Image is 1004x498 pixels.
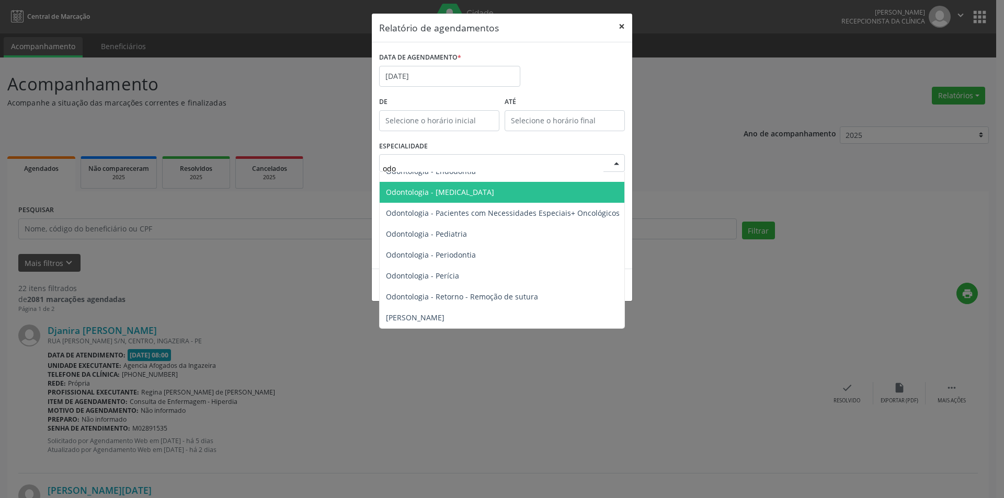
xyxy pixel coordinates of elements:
h5: Relatório de agendamentos [379,21,499,34]
label: ATÉ [505,94,625,110]
input: Seleciona uma especialidade [383,158,603,179]
input: Selecione o horário final [505,110,625,131]
span: Odontologia - Pacientes com Necessidades Especiais+ Oncológicos [386,208,620,218]
span: Odontologia - Retorno - Remoção de sutura [386,292,538,302]
span: Odontologia - Pediatria [386,229,467,239]
button: Close [611,14,632,39]
label: ESPECIALIDADE [379,138,428,155]
span: Odontologia - Perícia [386,271,459,281]
label: De [379,94,499,110]
span: [PERSON_NAME] [386,312,444,322]
label: DATA DE AGENDAMENTO [379,50,461,66]
input: Selecione o horário inicial [379,110,499,131]
input: Selecione uma data ou intervalo [379,66,520,87]
span: Odontologia - Periodontia [386,250,476,260]
span: Odontologia - [MEDICAL_DATA] [386,187,494,197]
